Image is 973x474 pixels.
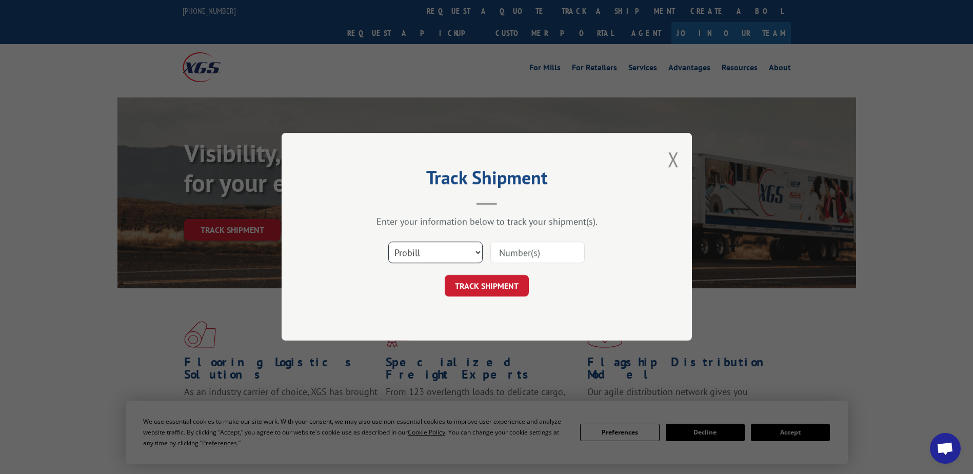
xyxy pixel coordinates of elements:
button: Close modal [668,146,679,173]
h2: Track Shipment [333,170,641,190]
a: Open chat [930,433,961,464]
div: Enter your information below to track your shipment(s). [333,216,641,228]
button: TRACK SHIPMENT [445,275,529,297]
input: Number(s) [490,242,585,264]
